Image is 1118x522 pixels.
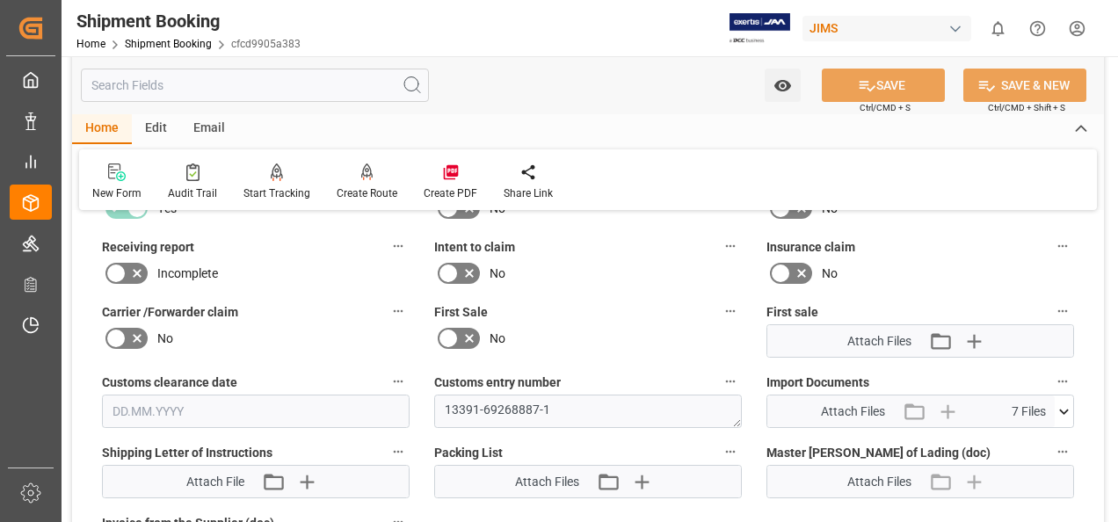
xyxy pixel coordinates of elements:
[766,303,818,322] span: First sale
[337,185,397,201] div: Create Route
[1051,300,1074,323] button: First sale
[434,395,742,428] textarea: 13391-69268887-1
[719,300,742,323] button: First Sale
[765,69,801,102] button: open menu
[860,101,911,114] span: Ctrl/CMD + S
[434,444,503,462] span: Packing List
[822,69,945,102] button: SAVE
[1012,402,1046,421] span: 7 Files
[847,332,911,351] span: Attach Files
[72,114,132,144] div: Home
[766,373,869,392] span: Import Documents
[157,330,173,348] span: No
[434,238,515,257] span: Intent to claim
[102,373,237,392] span: Customs clearance date
[424,185,477,201] div: Create PDF
[387,440,410,463] button: Shipping Letter of Instructions
[243,185,310,201] div: Start Tracking
[434,373,561,392] span: Customs entry number
[387,370,410,393] button: Customs clearance date
[963,69,1086,102] button: SAVE & NEW
[978,9,1018,48] button: show 0 new notifications
[802,16,971,41] div: JIMS
[730,13,790,44] img: Exertis%20JAM%20-%20Email%20Logo.jpg_1722504956.jpg
[102,303,238,322] span: Carrier /Forwarder claim
[490,265,505,283] span: No
[102,444,272,462] span: Shipping Letter of Instructions
[157,265,218,283] span: Incomplete
[847,473,911,491] span: Attach Files
[102,238,194,257] span: Receiving report
[102,395,410,428] input: DD.MM.YYYY
[766,238,855,257] span: Insurance claim
[76,8,301,34] div: Shipment Booking
[1051,440,1074,463] button: Master [PERSON_NAME] of Lading (doc)
[1051,370,1074,393] button: Import Documents
[1018,9,1057,48] button: Help Center
[719,440,742,463] button: Packing List
[387,235,410,257] button: Receiving report
[988,101,1065,114] span: Ctrl/CMD + Shift + S
[1051,235,1074,257] button: Insurance claim
[822,265,838,283] span: No
[766,444,991,462] span: Master [PERSON_NAME] of Lading (doc)
[186,473,244,491] span: Attach File
[719,235,742,257] button: Intent to claim
[132,114,180,144] div: Edit
[515,473,579,491] span: Attach Files
[125,38,212,50] a: Shipment Booking
[504,185,553,201] div: Share Link
[180,114,238,144] div: Email
[168,185,217,201] div: Audit Trail
[434,303,488,322] span: First Sale
[81,69,429,102] input: Search Fields
[821,402,885,421] span: Attach Files
[719,370,742,393] button: Customs entry number
[802,11,978,45] button: JIMS
[387,300,410,323] button: Carrier /Forwarder claim
[92,185,142,201] div: New Form
[76,38,105,50] a: Home
[490,330,505,348] span: No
